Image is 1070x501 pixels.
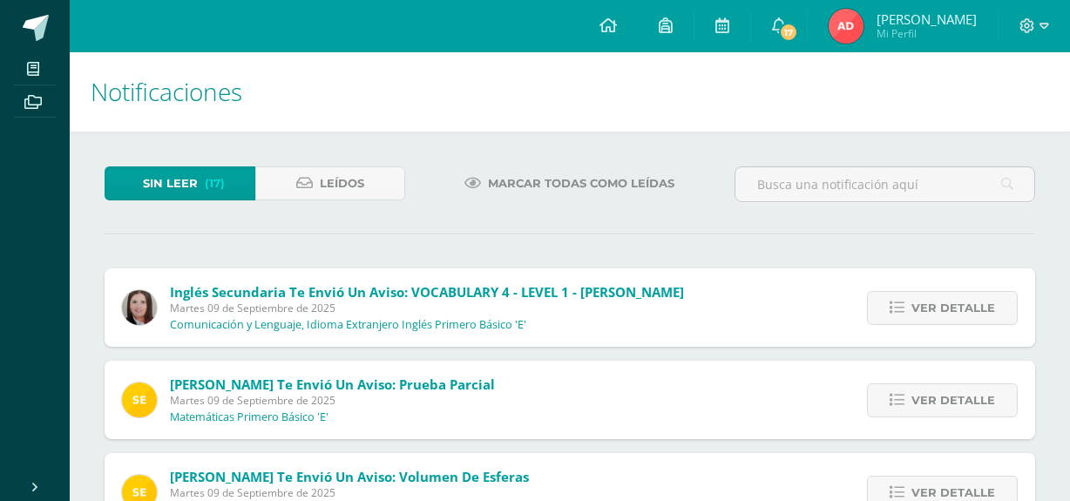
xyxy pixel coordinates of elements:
span: (17) [205,167,225,200]
img: 8af0450cf43d44e38c4a1497329761f3.png [122,290,157,325]
span: [PERSON_NAME] te envió un aviso: Volumen de esferas [170,468,529,485]
span: Inglés Secundaria te envió un aviso: VOCABULARY 4 - LEVEL 1 - [PERSON_NAME] [170,283,684,301]
span: 17 [779,23,798,42]
img: 2b36d78c5330a76a8219e346466025d2.png [829,9,863,44]
span: Martes 09 de Septiembre de 2025 [170,301,684,315]
span: Marcar todas como leídas [488,167,674,200]
a: Sin leer(17) [105,166,255,200]
span: Ver detalle [911,292,995,324]
span: Mi Perfil [877,26,977,41]
input: Busca una notificación aquí [735,167,1034,201]
span: Martes 09 de Septiembre de 2025 [170,485,529,500]
span: Leídos [320,167,364,200]
a: Leídos [255,166,406,200]
span: Notificaciones [91,75,242,108]
span: Martes 09 de Septiembre de 2025 [170,393,495,408]
span: Sin leer [143,167,198,200]
img: 03c2987289e60ca238394da5f82a525a.png [122,383,157,417]
span: [PERSON_NAME] te envió un aviso: Prueba Parcial [170,376,495,393]
p: Comunicación y Lenguaje, Idioma Extranjero Inglés Primero Básico 'E' [170,318,526,332]
a: Marcar todas como leídas [443,166,696,200]
span: Ver detalle [911,384,995,416]
p: Matemáticas Primero Básico 'E' [170,410,328,424]
span: [PERSON_NAME] [877,10,977,28]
